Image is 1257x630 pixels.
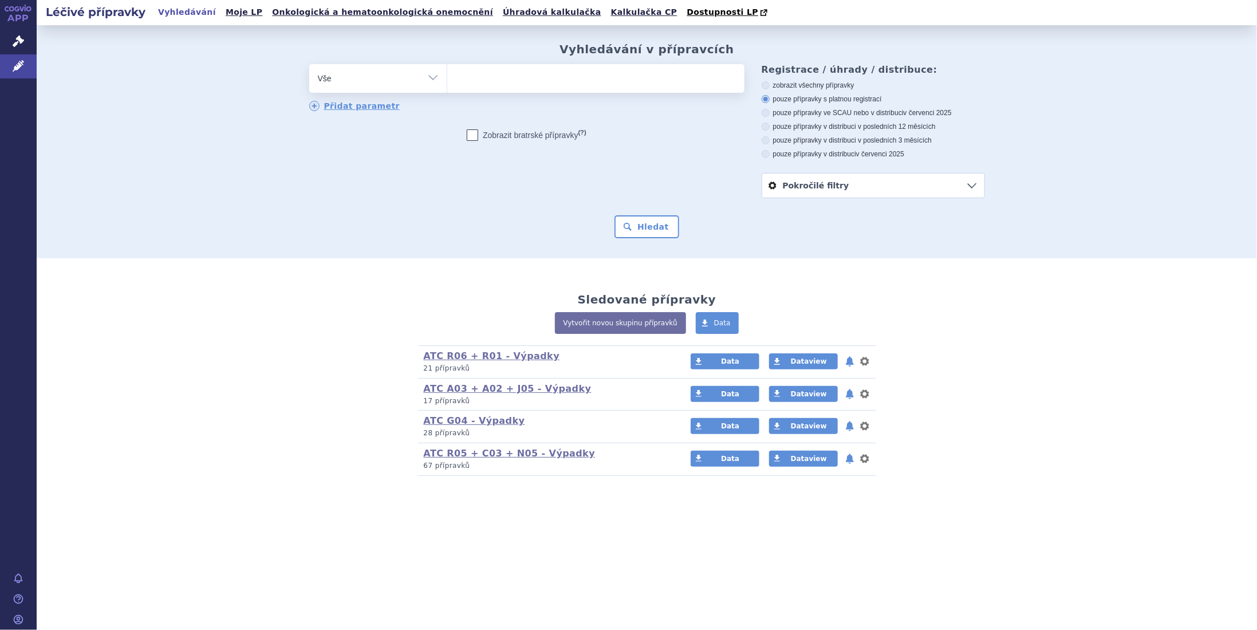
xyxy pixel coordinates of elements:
[614,215,679,238] button: Hledat
[559,42,734,56] h2: Vyhledávání v přípravcích
[904,109,952,117] span: v červenci 2025
[791,455,827,463] span: Dataview
[844,355,856,368] button: notifikace
[721,390,739,398] span: Data
[155,5,219,20] a: Vyhledávání
[691,386,759,402] a: Data
[608,5,681,20] a: Kalkulačka CP
[791,422,827,430] span: Dataview
[769,418,838,434] a: Dataview
[762,149,985,159] label: pouze přípravky v distribuci
[424,351,560,361] a: ATC R06 + R01 - Výpadky
[762,64,985,75] h3: Registrace / úhrady / distribuce:
[687,7,758,17] span: Dostupnosti LP
[721,357,739,365] span: Data
[424,415,525,426] a: ATC G04 - Výpadky
[309,101,400,111] a: Přidat parametr
[696,312,739,334] a: Data
[769,451,838,467] a: Dataview
[791,357,827,365] span: Dataview
[721,422,739,430] span: Data
[424,364,470,372] span: 21 přípravků
[424,383,592,394] a: ATC A03 + A02 + J05 - Výpadky
[762,122,985,131] label: pouze přípravky v distribuci v posledních 12 měsících
[467,129,586,141] label: Zobrazit bratrské přípravky
[844,452,856,466] button: notifikace
[769,353,838,369] a: Dataview
[859,419,870,433] button: nastavení
[691,353,759,369] a: Data
[691,451,759,467] a: Data
[762,136,985,145] label: pouze přípravky v distribuci v posledních 3 měsících
[762,174,984,198] a: Pokročilé filtry
[844,387,856,401] button: notifikace
[859,452,870,466] button: nastavení
[844,419,856,433] button: notifikace
[269,5,497,20] a: Onkologická a hematoonkologická onemocnění
[578,129,586,136] abbr: (?)
[721,455,739,463] span: Data
[859,355,870,368] button: nastavení
[769,386,838,402] a: Dataview
[791,390,827,398] span: Dataview
[499,5,605,20] a: Úhradová kalkulačka
[683,5,773,21] a: Dostupnosti LP
[762,94,985,104] label: pouze přípravky s platnou registrací
[555,312,686,334] a: Vytvořit novou skupinu přípravků
[578,293,716,306] h2: Sledované přípravky
[691,418,759,434] a: Data
[222,5,266,20] a: Moje LP
[424,397,470,405] span: 17 přípravků
[714,319,731,327] span: Data
[762,108,985,117] label: pouze přípravky ve SCAU nebo v distribuci
[762,81,985,90] label: zobrazit všechny přípravky
[859,387,870,401] button: nastavení
[37,4,155,20] h2: Léčivé přípravky
[424,429,470,437] span: 28 přípravků
[424,448,596,459] a: ATC R05 + C03 + N05 - Výpadky
[424,462,470,470] span: 67 přípravků
[856,150,904,158] span: v červenci 2025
